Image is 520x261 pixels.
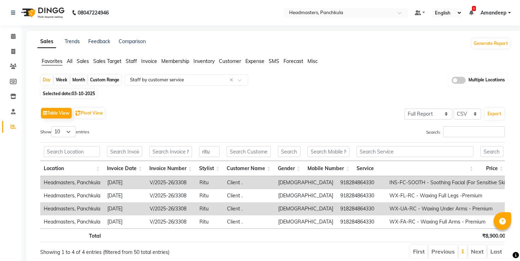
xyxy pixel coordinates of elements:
a: Feedback [88,38,110,45]
span: Sales Target [93,58,121,64]
a: Comparison [119,38,146,45]
span: Membership [161,58,189,64]
span: Sales [77,58,89,64]
label: Show entries [40,126,89,137]
span: Invoice [141,58,157,64]
button: Export [485,108,504,120]
td: Client . [223,189,275,202]
td: 918284864330 [337,202,386,215]
th: Gender: activate to sort column ascending [274,161,304,176]
td: Client . [223,202,275,215]
td: INS-FC-SOOTH - Soothing Facial (For Sensitive Skin) [386,176,513,189]
td: Headmasters, Panchkula [40,202,104,215]
td: V/2025-26/3308 [146,215,196,228]
td: [DEMOGRAPHIC_DATA] [275,176,337,189]
select: Showentries [51,126,76,137]
th: Invoice Number: activate to sort column ascending [146,161,196,176]
th: Invoice Date: activate to sort column ascending [103,161,146,176]
span: 03-10-2025 [72,91,95,96]
td: Ritu [196,176,223,189]
span: Forecast [283,58,303,64]
span: Staff [126,58,137,64]
a: Trends [65,38,80,45]
td: 918284864330 [337,189,386,202]
a: 5 [469,10,473,16]
div: Week [54,75,69,85]
img: logo [18,3,66,23]
span: Selected date: [41,89,97,98]
button: Generate Report [472,39,510,48]
a: 1 [461,248,465,255]
a: Sales [37,35,56,48]
span: 5 [472,6,476,11]
span: SMS [269,58,279,64]
input: Search Invoice Date [107,146,142,157]
td: Headmasters, Panchkula [40,215,104,228]
td: Client . [223,215,275,228]
td: Ritu [196,202,223,215]
td: Headmasters, Panchkula [40,189,104,202]
td: Client . [223,176,275,189]
td: Ritu [196,215,223,228]
th: Stylist: activate to sort column ascending [196,161,223,176]
div: Showing 1 to 4 of 4 entries (filtered from 50 total entries) [40,244,228,256]
td: [DATE] [104,215,146,228]
input: Search Gender [278,146,300,157]
iframe: chat widget [490,233,513,254]
span: Amandeep [480,9,507,17]
td: [DEMOGRAPHIC_DATA] [275,215,337,228]
input: Search Mobile Number [307,146,349,157]
td: 918284864330 [337,215,386,228]
span: Clear all [229,76,235,84]
span: Expense [245,58,264,64]
span: Favorites [42,58,62,64]
td: V/2025-26/3308 [146,189,196,202]
input: Search Stylist [199,146,220,157]
span: Inventory [193,58,215,64]
td: 918284864330 [337,176,386,189]
td: Ritu [196,189,223,202]
button: Table View [41,108,72,118]
th: Total [40,228,104,242]
input: Search Location [44,146,100,157]
th: Price: activate to sort column ascending [477,161,507,176]
span: Misc [307,58,318,64]
th: Service: activate to sort column ascending [353,161,477,176]
td: V/2025-26/3308 [146,202,196,215]
td: WX-FL-RC - Waxing Full Legs -Premium [386,189,513,202]
td: [DATE] [104,202,146,215]
td: [DATE] [104,176,146,189]
b: 08047224946 [78,3,109,23]
input: Search: [443,126,505,137]
input: Search Service [357,146,473,157]
th: Mobile Number: activate to sort column ascending [304,161,353,176]
td: V/2025-26/3308 [146,176,196,189]
td: [DEMOGRAPHIC_DATA] [275,189,337,202]
td: WX-UA-RC - Waxing Under Arms - Premium [386,202,513,215]
td: [DATE] [104,189,146,202]
span: Multiple Locations [468,77,505,84]
div: Month [71,75,87,85]
div: Day [41,75,53,85]
td: Headmasters, Panchkula [40,176,104,189]
button: Pivot View [74,108,105,118]
input: Search Price [480,146,503,157]
div: Custom Range [88,75,121,85]
td: WX-FA-RC - Waxing Full Arms - Premium [386,215,513,228]
input: Search Invoice Number [149,146,192,157]
span: All [67,58,72,64]
th: ₹8,900.00 [479,228,509,242]
input: Search Customer Name [227,146,271,157]
span: Customer [219,58,241,64]
th: Location: activate to sort column ascending [40,161,103,176]
label: Search: [426,126,505,137]
td: [DEMOGRAPHIC_DATA] [275,202,337,215]
img: pivot.png [76,111,81,116]
th: Customer Name: activate to sort column ascending [223,161,274,176]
